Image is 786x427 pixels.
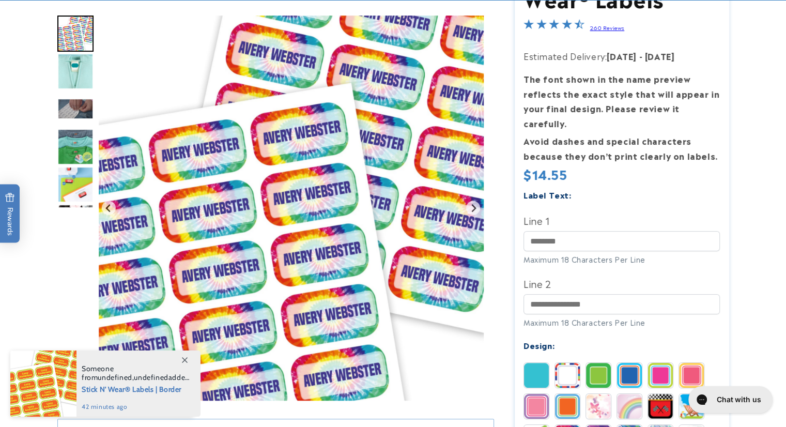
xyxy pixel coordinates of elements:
div: Maximum 18 Characters Per Line [523,254,720,265]
img: Rainbow [617,394,642,419]
button: Go to last slide [102,201,116,215]
img: Color Stick N' Wear® Labels - Label Land [99,16,484,401]
span: Someone from , added this product to their cart. [82,364,190,382]
img: Solid [524,363,549,388]
img: Color Stick N' Wear® Labels - Label Land [57,166,94,203]
img: Blue [617,363,642,388]
span: $14.55 [523,166,567,182]
img: Color Stick N' Wear® Labels - Label Land [57,129,94,165]
div: Go to slide 6 [57,204,94,240]
iframe: Gorgias live chat messenger [683,383,776,417]
img: null [57,98,94,119]
div: Go to slide 5 [57,166,94,203]
p: Estimated Delivery: [523,49,720,64]
label: Design: [523,339,554,351]
button: Next slide [466,201,480,215]
label: Label Text: [523,189,572,201]
span: 4.5-star overall rating [523,20,584,33]
img: Pink [524,394,549,419]
div: Go to slide 3 [57,91,94,127]
strong: The font shown in the name preview reflects the exact style that will appear in your final design... [523,72,719,129]
img: Pink stripes design stick on clothing label on the care tag of a sweatshirt [57,53,94,89]
label: Line 2 [523,275,720,292]
strong: - [639,50,643,62]
img: Color Stick N' Wear® Labels - Label Land [57,204,94,240]
iframe: Sign Up via Text for Offers [8,344,131,375]
div: Go to slide 4 [57,129,94,165]
img: Orange [555,394,580,419]
img: Summer [679,394,704,419]
img: Magenta [648,363,673,388]
span: undefined [134,373,168,382]
img: Coral [679,363,704,388]
strong: [DATE] [645,50,675,62]
div: Go to slide 2 [57,53,94,89]
img: Stripes [555,363,580,388]
span: Rewards [5,193,15,236]
strong: Avoid dashes and special characters because they don’t print clearly on labels. [523,134,718,162]
img: Border [586,363,611,388]
span: Stick N' Wear® Labels | Border [82,382,190,395]
img: Race Car [648,394,673,419]
span: 42 minutes ago [82,402,190,411]
span: undefined [98,373,132,382]
div: Go to slide 1 [57,16,94,52]
strong: [DATE] [607,50,637,62]
label: Line 1 [523,212,720,228]
a: 260 Reviews [590,24,624,31]
div: Maximum 18 Characters Per Line [523,317,720,328]
img: Color Stick N' Wear® Labels - Label Land [57,16,94,52]
img: Abstract Butterfly [586,394,611,419]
